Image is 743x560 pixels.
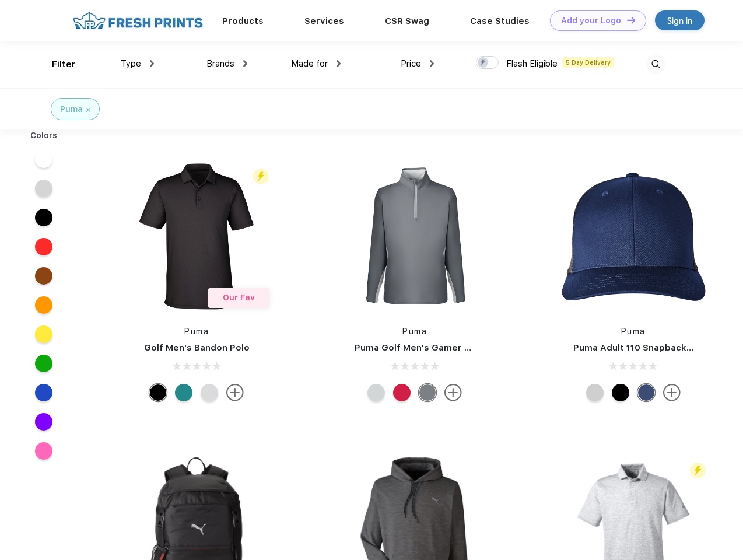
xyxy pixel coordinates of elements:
[690,463,706,478] img: flash_active_toggle.svg
[206,58,234,69] span: Brands
[355,342,539,353] a: Puma Golf Men's Gamer Golf Quarter-Zip
[149,384,167,401] div: Puma Black
[184,327,209,336] a: Puma
[201,384,218,401] div: High Rise
[637,384,655,401] div: Peacoat Qut Shd
[22,129,66,142] div: Colors
[86,108,90,112] img: filter_cancel.svg
[430,60,434,67] img: dropdown.png
[561,16,621,26] div: Add your Logo
[401,58,421,69] span: Price
[150,60,154,67] img: dropdown.png
[444,384,462,401] img: more.svg
[337,60,341,67] img: dropdown.png
[253,169,269,184] img: flash_active_toggle.svg
[243,60,247,67] img: dropdown.png
[646,55,665,74] img: desktop_search.svg
[385,16,429,26] a: CSR Swag
[667,14,692,27] div: Sign in
[556,159,711,314] img: func=resize&h=266
[506,58,558,69] span: Flash Eligible
[586,384,604,401] div: Quarry Brt Whit
[291,58,328,69] span: Made for
[52,58,76,71] div: Filter
[222,16,264,26] a: Products
[663,384,681,401] img: more.svg
[226,384,244,401] img: more.svg
[223,293,255,302] span: Our Fav
[393,384,411,401] div: Ski Patrol
[655,10,705,30] a: Sign in
[627,17,635,23] img: DT
[621,327,646,336] a: Puma
[419,384,436,401] div: Quiet Shade
[121,58,141,69] span: Type
[144,342,250,353] a: Golf Men's Bandon Polo
[337,159,492,314] img: func=resize&h=266
[367,384,385,401] div: High Rise
[69,10,206,31] img: fo%20logo%202.webp
[612,384,629,401] div: Pma Blk Pma Blk
[402,327,427,336] a: Puma
[562,57,614,68] span: 5 Day Delivery
[175,384,192,401] div: Green Lagoon
[304,16,344,26] a: Services
[119,159,274,314] img: func=resize&h=266
[60,103,83,116] div: Puma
